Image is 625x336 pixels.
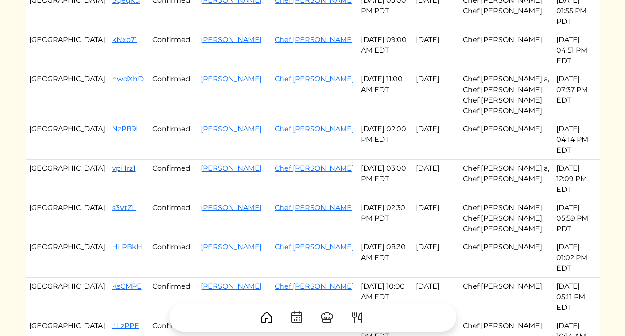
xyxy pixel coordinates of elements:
[201,282,262,290] a: [PERSON_NAME]
[112,243,142,251] a: HLPBkH
[459,238,553,278] td: Chef [PERSON_NAME],
[275,125,354,133] a: Chef [PERSON_NAME]
[112,282,142,290] a: KsCMPE
[459,70,553,120] td: Chef [PERSON_NAME] a, Chef [PERSON_NAME], Chef [PERSON_NAME], Chef [PERSON_NAME],
[553,120,600,160] td: [DATE] 04:14 PM EDT
[412,160,459,199] td: [DATE]
[357,238,412,278] td: [DATE] 08:30 AM EDT
[275,243,354,251] a: Chef [PERSON_NAME]
[149,31,197,70] td: Confirmed
[275,164,354,172] a: Chef [PERSON_NAME]
[553,31,600,70] td: [DATE] 04:51 PM EDT
[26,160,109,199] td: [GEOGRAPHIC_DATA]
[112,125,138,133] a: NzPB9I
[357,70,412,120] td: [DATE] 11:00 AM EDT
[459,278,553,317] td: Chef [PERSON_NAME],
[357,199,412,238] td: [DATE] 02:30 PM PDT
[260,310,274,325] img: House-9bf13187bcbb5817f509fe5e7408150f90897510c4275e13d0d5fca38e0b5951.svg
[149,70,197,120] td: Confirmed
[112,35,137,44] a: kNxo71
[412,120,459,160] td: [DATE]
[149,160,197,199] td: Confirmed
[149,238,197,278] td: Confirmed
[26,199,109,238] td: [GEOGRAPHIC_DATA]
[553,199,600,238] td: [DATE] 05:59 PM PDT
[201,125,262,133] a: [PERSON_NAME]
[26,238,109,278] td: [GEOGRAPHIC_DATA]
[553,160,600,199] td: [DATE] 12:09 PM EDT
[112,203,136,212] a: s3VtZL
[112,164,136,172] a: vpHrz1
[275,203,354,212] a: Chef [PERSON_NAME]
[357,120,412,160] td: [DATE] 02:00 PM EDT
[320,310,334,325] img: ChefHat-a374fb509e4f37eb0702ca99f5f64f3b6956810f32a249b33092029f8484b388.svg
[26,278,109,317] td: [GEOGRAPHIC_DATA]
[26,120,109,160] td: [GEOGRAPHIC_DATA]
[459,199,553,238] td: Chef [PERSON_NAME], Chef [PERSON_NAME], Chef [PERSON_NAME],
[459,160,553,199] td: Chef [PERSON_NAME] a, Chef [PERSON_NAME],
[26,70,109,120] td: [GEOGRAPHIC_DATA]
[357,160,412,199] td: [DATE] 03:00 PM EDT
[412,31,459,70] td: [DATE]
[201,243,262,251] a: [PERSON_NAME]
[275,282,354,290] a: Chef [PERSON_NAME]
[290,310,304,325] img: CalendarDots-5bcf9d9080389f2a281d69619e1c85352834be518fbc73d9501aef674afc0d57.svg
[275,35,354,44] a: Chef [PERSON_NAME]
[149,199,197,238] td: Confirmed
[357,31,412,70] td: [DATE] 09:00 AM EDT
[201,164,262,172] a: [PERSON_NAME]
[553,238,600,278] td: [DATE] 01:02 PM EDT
[275,75,354,83] a: Chef [PERSON_NAME]
[201,75,262,83] a: [PERSON_NAME]
[459,31,553,70] td: Chef [PERSON_NAME],
[350,310,364,325] img: ForkKnife-55491504ffdb50bab0c1e09e7649658475375261d09fd45db06cec23bce548bf.svg
[553,70,600,120] td: [DATE] 07:37 PM EDT
[26,31,109,70] td: [GEOGRAPHIC_DATA]
[357,278,412,317] td: [DATE] 10:00 AM EDT
[412,70,459,120] td: [DATE]
[553,278,600,317] td: [DATE] 05:11 PM EDT
[412,278,459,317] td: [DATE]
[412,238,459,278] td: [DATE]
[149,120,197,160] td: Confirmed
[412,199,459,238] td: [DATE]
[201,203,262,212] a: [PERSON_NAME]
[459,120,553,160] td: Chef [PERSON_NAME],
[149,278,197,317] td: Confirmed
[201,35,262,44] a: [PERSON_NAME]
[112,75,144,83] a: nwdXhD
